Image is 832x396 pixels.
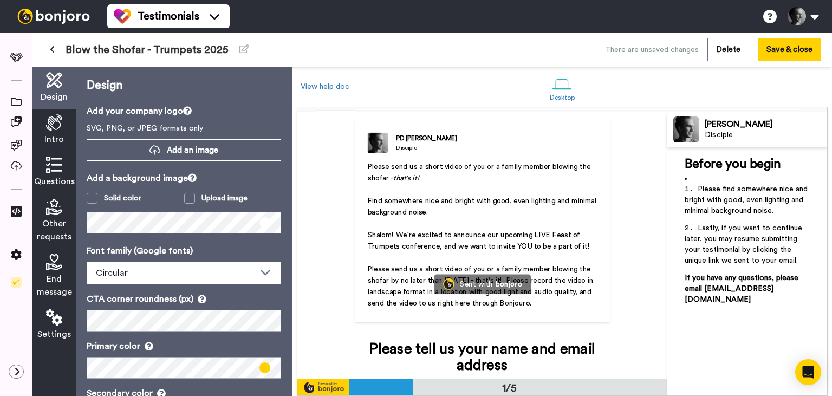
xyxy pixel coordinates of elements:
span: Settings [37,328,71,341]
span: Lastly, if you want to continue later, you may resume submitting your testimonial by clicking the... [685,224,804,264]
span: Find somewhere nice and bright with good, even lighting and minimal background noise. [368,197,599,216]
img: tm-color.svg [114,8,131,25]
span: Please send us a short video of you or a family member blowing the shofar by no later than [DATE]... [368,265,595,307]
button: Add an image [87,139,281,161]
span: Circular [96,269,128,277]
img: Disciple [368,132,388,153]
p: CTA corner roundness (px) [87,293,281,306]
span: Add an image [167,145,218,156]
div: Disciple [396,144,457,152]
p: Add a background image [87,172,281,185]
span: that's it! [393,174,419,182]
img: Checklist.svg [11,277,22,288]
div: There are unsaved changes [605,44,699,55]
span: If you have any questions, please email [EMAIL_ADDRESS][DOMAIN_NAME] [685,274,801,303]
div: 1/5 [484,381,536,396]
div: PD [PERSON_NAME] [396,133,457,143]
div: Open Intercom Messenger [795,359,821,385]
div: Sent with [460,280,492,288]
span: Shalom! We're excited to announce our upcoming LIVE Feast of Trumpets conference, and we want to ... [368,231,590,250]
a: Desktop [544,69,581,107]
span: Other requests [37,217,71,243]
p: Primary color [87,340,281,353]
a: Bonjoro LogoSent withbonjoro [434,274,531,294]
img: bj-logo-header-white.svg [13,9,94,24]
div: Desktop [550,94,575,101]
button: Save & close [758,38,821,61]
span: Please send us a short video of you or a family member blowing the shofar - [368,163,593,182]
img: powered-by-bj.svg [297,381,349,394]
div: Disciple [705,131,827,140]
img: Profile Image [673,116,699,142]
p: Design [87,77,281,94]
p: Font family (Google fonts) [87,244,281,257]
div: [PERSON_NAME] [705,119,827,129]
button: Delete [707,38,749,61]
img: Bonjoro Logo [443,278,454,290]
p: Add your company logo [87,105,281,118]
span: Intro [44,133,64,146]
span: End message [37,272,72,298]
div: Solid color [104,193,141,204]
div: Upload image [201,193,248,204]
a: View help doc [301,83,349,90]
span: Please find somewhere nice and bright with good, even lighting and minimal background noise. [685,185,810,215]
span: Design [41,90,68,103]
span: Before you begin [685,158,781,171]
span: Blow the Shofar - Trumpets 2025 [66,42,229,57]
span: Testimonials [138,9,199,24]
p: SVG, PNG, or JPEG formats only [87,123,281,134]
span: Questions [34,175,75,188]
div: bonjoro [496,280,522,288]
